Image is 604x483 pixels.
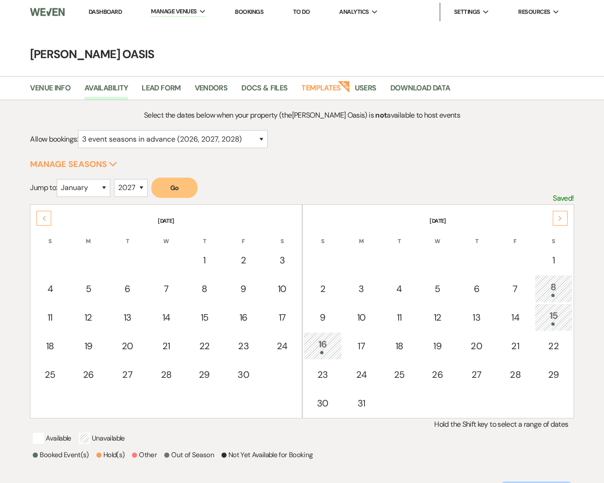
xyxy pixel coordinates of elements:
[309,396,337,410] div: 30
[355,82,377,100] a: Users
[502,282,529,296] div: 7
[540,368,568,382] div: 29
[540,280,568,297] div: 8
[148,226,185,245] th: W
[424,339,451,353] div: 19
[191,368,218,382] div: 29
[164,449,214,460] p: Out of Season
[540,309,568,326] div: 15
[502,310,529,324] div: 14
[386,339,413,353] div: 18
[553,192,574,204] p: Saved!
[113,368,142,382] div: 27
[74,368,102,382] div: 26
[269,282,295,296] div: 10
[221,449,312,460] p: Not Yet Available for Booking
[424,310,451,324] div: 12
[98,109,506,121] p: Select the dates below when your property (the [PERSON_NAME] Oasis ) is available to host events
[113,310,142,324] div: 13
[337,80,350,93] strong: New
[502,339,529,353] div: 21
[535,226,573,245] th: S
[502,368,529,382] div: 28
[229,282,258,296] div: 9
[269,253,295,267] div: 3
[462,282,491,296] div: 6
[69,226,107,245] th: M
[229,368,258,382] div: 30
[386,310,413,324] div: 11
[497,226,534,245] th: F
[540,253,568,267] div: 1
[229,310,258,324] div: 16
[74,339,102,353] div: 19
[31,226,68,245] th: S
[36,368,63,382] div: 25
[269,310,295,324] div: 17
[79,433,125,444] p: Unavailable
[113,339,142,353] div: 20
[33,449,89,460] p: Booked Event(s)
[30,82,71,100] a: Venue Info
[540,339,568,353] div: 22
[153,339,179,353] div: 21
[309,310,337,324] div: 9
[229,253,258,267] div: 2
[153,368,179,382] div: 28
[462,310,491,324] div: 13
[229,339,258,353] div: 23
[348,310,375,324] div: 10
[309,337,337,354] div: 16
[381,226,418,245] th: T
[151,178,197,198] button: Go
[348,368,375,382] div: 24
[462,368,491,382] div: 27
[386,368,413,382] div: 25
[309,282,337,296] div: 2
[30,183,57,192] span: Jump to:
[348,396,375,410] div: 31
[462,339,491,353] div: 20
[309,368,337,382] div: 23
[153,282,179,296] div: 7
[74,282,102,296] div: 5
[191,282,218,296] div: 8
[132,449,157,460] p: Other
[424,368,451,382] div: 26
[30,418,574,430] p: Hold the Shift key to select a range of dates
[304,226,342,245] th: S
[31,206,300,225] th: [DATE]
[339,7,369,17] span: Analytics
[30,2,65,22] img: Weven Logo
[96,449,125,460] p: Hold(s)
[36,339,63,353] div: 18
[108,226,147,245] th: T
[74,310,102,324] div: 12
[348,282,375,296] div: 3
[191,339,218,353] div: 22
[30,160,117,168] button: Manage Seasons
[390,82,450,100] a: Download Data
[191,253,218,267] div: 1
[113,282,142,296] div: 6
[263,226,300,245] th: S
[185,226,223,245] th: T
[33,433,71,444] p: Available
[195,82,228,100] a: Vendors
[89,8,122,16] a: Dashboard
[142,82,180,100] a: Lead Form
[375,110,387,120] strong: not
[454,7,480,17] span: Settings
[235,8,263,16] a: Bookings
[191,310,218,324] div: 15
[151,7,197,16] span: Manage Venues
[293,8,310,16] a: To Do
[386,282,413,296] div: 4
[518,7,550,17] span: Resources
[224,226,263,245] th: F
[419,226,456,245] th: W
[153,310,179,324] div: 14
[457,226,496,245] th: T
[348,339,375,353] div: 17
[343,226,380,245] th: M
